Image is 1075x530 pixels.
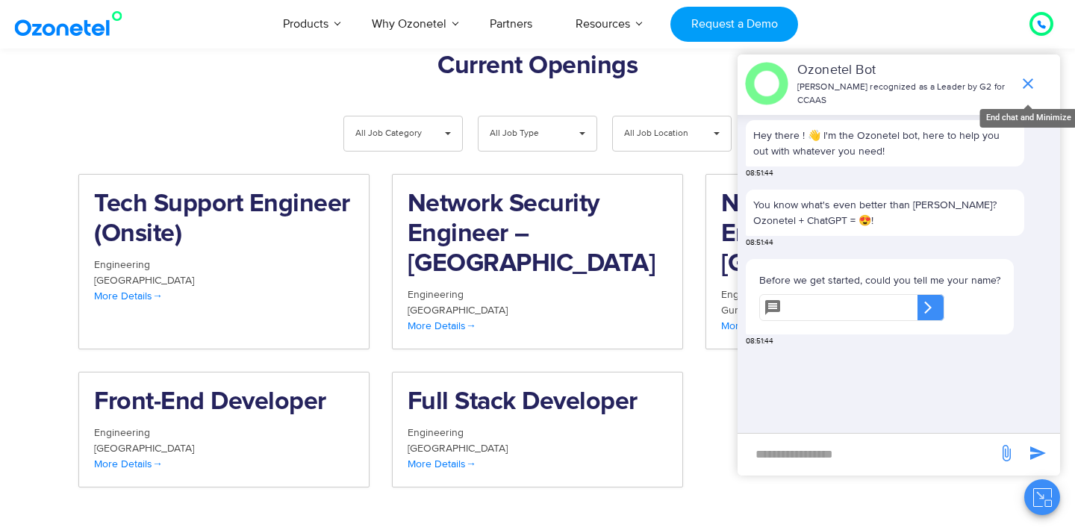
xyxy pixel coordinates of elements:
[745,62,788,105] img: header
[721,319,790,332] span: More Details
[759,272,1000,288] p: Before we get started, could you tell me your name?
[392,372,683,487] a: Full Stack Developer Engineering [GEOGRAPHIC_DATA] More Details
[991,438,1021,468] span: send message
[94,190,354,249] h2: Tech Support Engineer (Onsite)
[721,190,981,279] h2: Network Security Engineer – [GEOGRAPHIC_DATA]
[1023,438,1053,468] span: send message
[797,60,1012,81] p: Ozonetel Bot
[355,116,426,151] span: All Job Category
[408,190,667,279] h2: Network Security Engineer – [GEOGRAPHIC_DATA]
[78,174,370,349] a: Tech Support Engineer (Onsite) Engineering [GEOGRAPHIC_DATA] More Details
[94,290,163,302] span: More Details
[408,304,508,317] span: [GEOGRAPHIC_DATA]
[753,197,1017,228] p: You know what's even better than [PERSON_NAME]? Ozonetel + ChatGPT = 😍!
[490,116,561,151] span: All Job Type
[753,128,1017,159] p: Hey there ! 👋 I'm the Ozonetel bot, here to help you out with whatever you need!
[670,7,798,42] a: Request a Demo
[94,442,194,455] span: [GEOGRAPHIC_DATA]
[408,288,464,301] span: Engineering
[408,319,476,332] span: More Details
[94,387,354,417] h2: Front-End Developer
[721,304,761,317] span: Gurgaon
[746,168,773,179] span: 08:51:44
[408,458,476,470] span: More Details
[721,288,777,301] span: Engineering
[1013,69,1043,99] span: end chat or minimize
[94,258,150,271] span: Engineering
[746,237,773,249] span: 08:51:44
[94,426,150,439] span: Engineering
[78,52,997,81] h2: Current Openings
[94,274,194,287] span: [GEOGRAPHIC_DATA]
[797,81,1012,107] p: [PERSON_NAME] recognized as a Leader by G2 for CCAAS
[624,116,695,151] span: All Job Location
[94,458,163,470] span: More Details
[408,387,667,417] h2: Full Stack Developer
[745,441,990,468] div: new-msg-input
[746,336,773,347] span: 08:51:44
[408,426,464,439] span: Engineering
[1024,479,1060,515] button: Close chat
[408,442,508,455] span: [GEOGRAPHIC_DATA]
[392,174,683,349] a: Network Security Engineer – [GEOGRAPHIC_DATA] Engineering [GEOGRAPHIC_DATA] More Details
[78,372,370,487] a: Front-End Developer Engineering [GEOGRAPHIC_DATA] More Details
[568,116,596,151] span: ▾
[705,174,997,349] a: Network Security Engineer – [GEOGRAPHIC_DATA] Engineering Gurgaon More Details
[702,116,731,151] span: ▾
[434,116,462,151] span: ▾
